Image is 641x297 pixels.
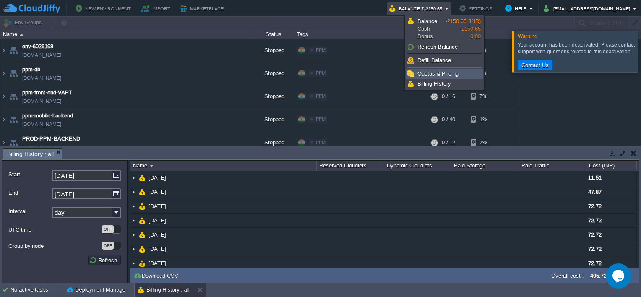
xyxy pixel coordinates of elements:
div: Reserved Cloudlets [317,161,384,171]
span: Refresh Balance [417,44,458,50]
div: No active tasks [10,283,63,297]
button: [EMAIL_ADDRESS][DOMAIN_NAME] [544,3,633,13]
span: -2150.65 0.00 [446,18,481,39]
a: [DATE] [148,245,167,253]
img: AMDAwAAAACH5BAEAAAAALAAAAAABAAEAAAICRAEAOw== [8,108,19,131]
span: Refill Balance [417,57,451,63]
a: Quotas & Pricing [406,69,483,78]
button: Refresh [89,256,120,264]
div: Stopped [252,131,294,154]
a: env-6026198 [22,42,53,51]
img: AMDAwAAAACH5BAEAAAAALAAAAAABAAEAAAICRAEAOw== [139,171,146,185]
div: Paid Traffic [519,161,586,171]
span: Balance [417,18,437,24]
div: OFF [102,225,114,233]
div: 0 / 40 [442,108,455,131]
a: [DATE] [148,217,167,224]
img: AMDAwAAAACH5BAEAAAAALAAAAAABAAEAAAICRAEAOw== [8,62,19,85]
img: AMDAwAAAACH5BAEAAAAALAAAAAABAAEAAAICRAEAOw== [8,85,19,108]
span: 72.72 [588,232,602,238]
img: AMDAwAAAACH5BAEAAAAALAAAAAABAAEAAAICRAEAOw== [0,39,7,62]
span: 72.72 [588,217,602,224]
a: ppm-db [22,65,40,74]
img: AMDAwAAAACH5BAEAAAAALAAAAAABAAEAAAICRAEAOw== [0,108,7,131]
a: Refresh Balance [406,42,483,52]
a: Refill Balance [406,56,483,65]
img: AMDAwAAAACH5BAEAAAAALAAAAAABAAEAAAICRAEAOw== [139,228,146,242]
button: Help [505,3,529,13]
a: [DATE] [148,231,167,238]
img: CloudJiffy [3,3,60,14]
label: End [8,188,52,197]
div: Dynamic Cloudlets [385,161,451,171]
div: 1% [471,108,498,131]
span: Quotas & Pricing [417,70,459,77]
a: ppm-mobile-backend [22,112,73,120]
span: Billing History : all [7,149,54,159]
label: Start [8,170,52,179]
div: Stopped [252,39,294,62]
div: Your account has been deactivated. Please contact support with questions related to this deactiva... [518,42,636,55]
span: Warning [518,33,537,39]
a: ppm-front-end-VAPT [22,89,72,97]
div: Stopped [252,62,294,85]
a: Billing History [406,79,483,89]
span: PPM [316,140,326,145]
span: PPM [316,47,326,52]
a: [DATE] [148,260,167,267]
div: Cost (INR) [587,161,636,171]
div: Paid Storage [452,161,519,171]
img: AMDAwAAAACH5BAEAAAAALAAAAAABAAEAAAICRAEAOw== [130,214,137,227]
span: Billing History [417,81,451,87]
button: Settings [459,3,495,13]
div: Name [1,29,252,39]
label: UTC time [8,225,101,234]
div: 0 / 12 [442,131,455,154]
span: [DOMAIN_NAME] [22,74,61,82]
span: 11.51 [588,175,602,181]
img: AMDAwAAAACH5BAEAAAAALAAAAAABAAEAAAICRAEAOw== [20,34,23,36]
div: Stopped [252,108,294,131]
a: BalanceCashBonus-2150.65 (INR)-2150.650.00 [406,16,483,42]
img: AMDAwAAAACH5BAEAAAAALAAAAAABAAEAAAICRAEAOw== [130,256,137,270]
a: [DATE] [148,203,167,210]
img: AMDAwAAAACH5BAEAAAAALAAAAAABAAEAAAICRAEAOw== [0,62,7,85]
label: Overall cost : [551,273,584,279]
label: Group by node [8,242,101,250]
button: Billing History : all [138,286,190,294]
a: [DOMAIN_NAME] [22,143,61,151]
button: Import [141,3,173,13]
button: Download CSV [133,272,181,279]
span: PPM [316,117,326,122]
img: AMDAwAAAACH5BAEAAAAALAAAAAABAAEAAAICRAEAOw== [139,214,146,227]
span: 47.87 [588,189,602,195]
a: [DOMAIN_NAME] [22,97,61,105]
a: [DOMAIN_NAME] [22,51,61,59]
img: AMDAwAAAACH5BAEAAAAALAAAAAABAAEAAAICRAEAOw== [8,39,19,62]
img: AMDAwAAAACH5BAEAAAAALAAAAAABAAEAAAICRAEAOw== [139,199,146,213]
span: PPM [316,94,326,99]
img: AMDAwAAAACH5BAEAAAAALAAAAAABAAEAAAICRAEAOw== [139,242,146,256]
span: PROD-PPM-BACKEND [22,135,80,143]
img: AMDAwAAAACH5BAEAAAAALAAAAAABAAEAAAICRAEAOw== [0,85,7,108]
button: Balance ₹-2150.65 [389,3,445,13]
label: 495.72 [590,273,607,279]
button: New Environment [76,3,133,13]
div: 7% [471,131,498,154]
span: 72.72 [588,203,602,209]
div: 0 / 16 [442,85,455,108]
button: Contact Us [519,61,551,69]
iframe: chat widget [606,263,633,289]
a: [DATE] [148,188,167,195]
img: AMDAwAAAACH5BAEAAAAALAAAAAABAAEAAAICRAEAOw== [150,165,154,167]
img: AMDAwAAAACH5BAEAAAAALAAAAAABAAEAAAICRAEAOw== [130,171,137,185]
button: Marketplace [180,3,226,13]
